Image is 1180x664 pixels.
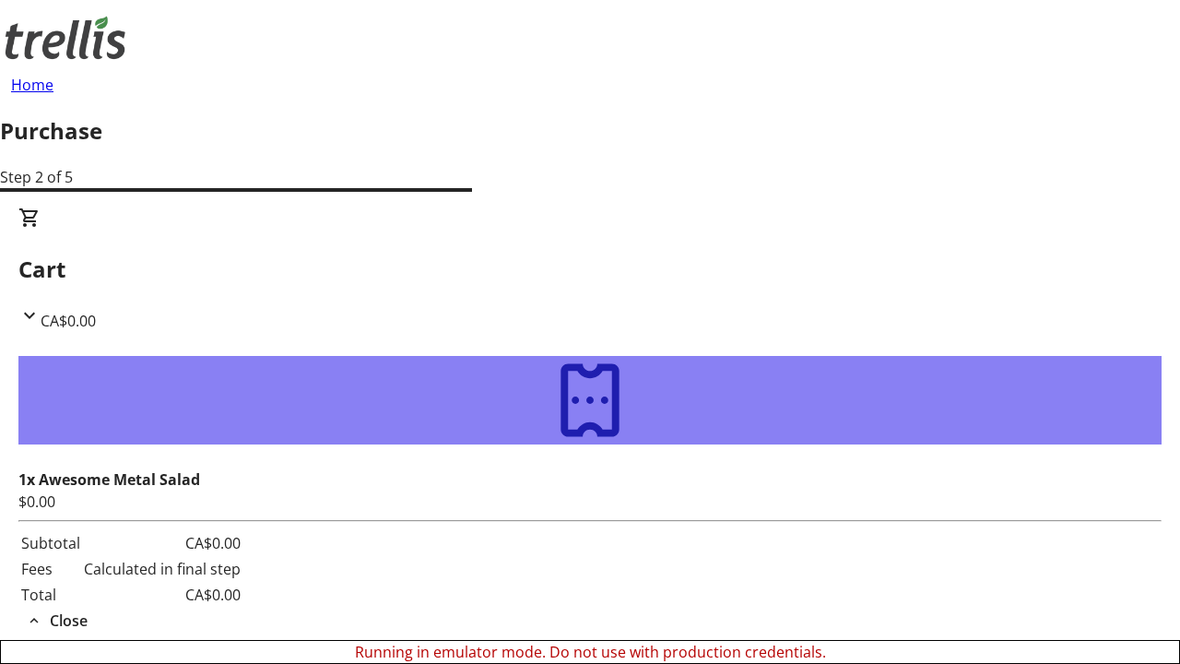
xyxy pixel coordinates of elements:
[18,207,1162,332] div: CartCA$0.00
[20,583,81,607] td: Total
[83,583,242,607] td: CA$0.00
[20,557,81,581] td: Fees
[41,311,96,331] span: CA$0.00
[20,531,81,555] td: Subtotal
[18,610,95,632] button: Close
[83,531,242,555] td: CA$0.00
[18,253,1162,286] h2: Cart
[50,610,88,632] span: Close
[18,332,1162,633] div: CartCA$0.00
[18,469,200,490] strong: 1x Awesome Metal Salad
[18,491,1162,513] div: $0.00
[83,557,242,581] td: Calculated in final step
